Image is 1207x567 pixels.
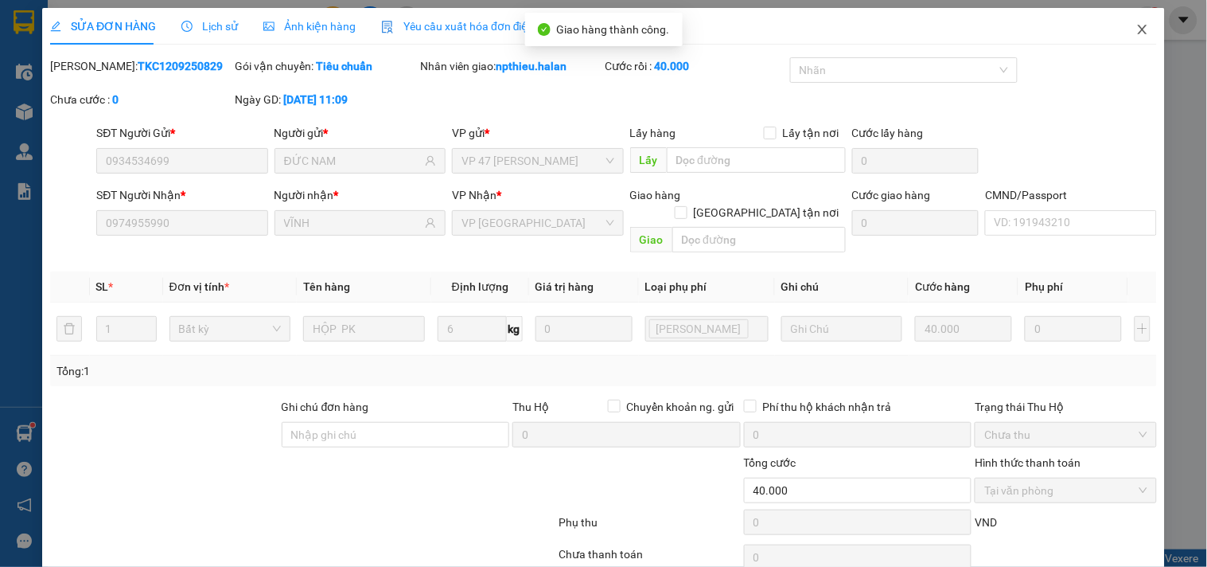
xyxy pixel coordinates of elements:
button: delete [56,316,82,342]
span: SL [96,280,109,293]
span: Thu Hộ [512,401,549,413]
div: Gói vận chuyển: [236,57,417,75]
span: Phụ phí [1025,280,1063,293]
span: Đơn vị tính [169,280,229,293]
div: Người nhận [274,186,446,204]
span: Lấy hàng [630,127,676,139]
div: Ngày GD: [236,91,417,108]
div: Nhân viên giao: [420,57,602,75]
input: 0 [915,316,1012,342]
input: Cước lấy hàng [852,148,979,174]
span: Định lượng [452,280,508,293]
b: TKC1209250829 [138,60,223,72]
span: Giao hàng [630,189,681,201]
b: Tiêu chuẩn [317,60,373,72]
div: SĐT Người Nhận [96,186,267,204]
span: Phí thu hộ khách nhận trả [757,398,898,416]
span: Chưa thu [984,423,1147,447]
label: Cước lấy hàng [852,127,924,139]
span: VP Bắc Sơn [461,211,613,235]
div: Trạng thái Thu Hộ [975,398,1156,416]
span: Bất kỳ [179,317,282,341]
span: Lưu kho [649,319,749,338]
b: 40.000 [654,60,689,72]
span: Lấy [630,147,667,173]
span: Yêu cầu xuất hóa đơn điện tử [381,20,549,33]
span: check-circle [538,23,551,36]
span: SỬA ĐƠN HÀNG [50,20,156,33]
span: [GEOGRAPHIC_DATA] tận nơi [687,204,846,221]
span: Tại văn phòng [984,479,1147,502]
span: Giá trị hàng [535,280,594,293]
b: 0 [112,93,119,106]
input: 0 [535,316,633,342]
label: Ghi chú đơn hàng [282,401,369,413]
input: Ghi Chú [781,316,903,342]
span: close [1136,23,1149,36]
div: VP gửi [452,124,623,142]
span: edit [50,21,61,32]
span: Giao hàng thành công. [557,23,670,36]
li: 271 - [PERSON_NAME] - [GEOGRAPHIC_DATA] - [GEOGRAPHIC_DATA] [149,39,665,59]
span: Lịch sử [181,20,238,33]
span: Tên hàng [303,280,350,293]
input: Ghi chú đơn hàng [282,422,510,448]
span: Giao [630,227,672,252]
button: Close [1120,8,1165,53]
div: CMND/Passport [985,186,1156,204]
b: [DATE] 11:09 [284,93,348,106]
input: Dọc đường [667,147,846,173]
span: Chuyển khoản ng. gửi [621,398,741,416]
span: user [425,217,436,229]
span: Tổng cước [744,456,796,469]
b: GỬI : VP [GEOGRAPHIC_DATA] [20,108,237,162]
span: Ảnh kiện hàng [263,20,356,33]
div: Phụ thu [557,514,742,542]
div: [PERSON_NAME]: [50,57,232,75]
span: picture [263,21,274,32]
img: logo.jpg [20,20,139,100]
span: VP Nhận [452,189,496,201]
img: icon [381,21,394,33]
div: Cước rồi : [605,57,786,75]
span: VP 47 Trần Khát Chân [461,149,613,173]
input: Dọc đường [672,227,846,252]
div: Người gửi [274,124,446,142]
div: Chưa cước : [50,91,232,108]
th: Loại phụ phí [639,272,775,303]
span: clock-circle [181,21,193,32]
input: Tên người gửi [284,152,422,170]
div: SĐT Người Gửi [96,124,267,142]
button: plus [1135,316,1151,342]
th: Ghi chú [775,272,909,303]
span: kg [507,316,523,342]
span: user [425,155,436,166]
input: Tên người nhận [284,214,422,232]
span: VND [975,516,997,529]
input: Cước giao hàng [852,210,979,236]
label: Hình thức thanh toán [975,456,1080,469]
span: Cước hàng [915,280,970,293]
span: Lấy tận nơi [777,124,846,142]
b: npthieu.halan [496,60,567,72]
span: [PERSON_NAME] [656,320,742,338]
label: Cước giao hàng [852,189,931,201]
input: VD: Bàn, Ghế [303,316,425,342]
div: Tổng: 1 [56,362,467,380]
